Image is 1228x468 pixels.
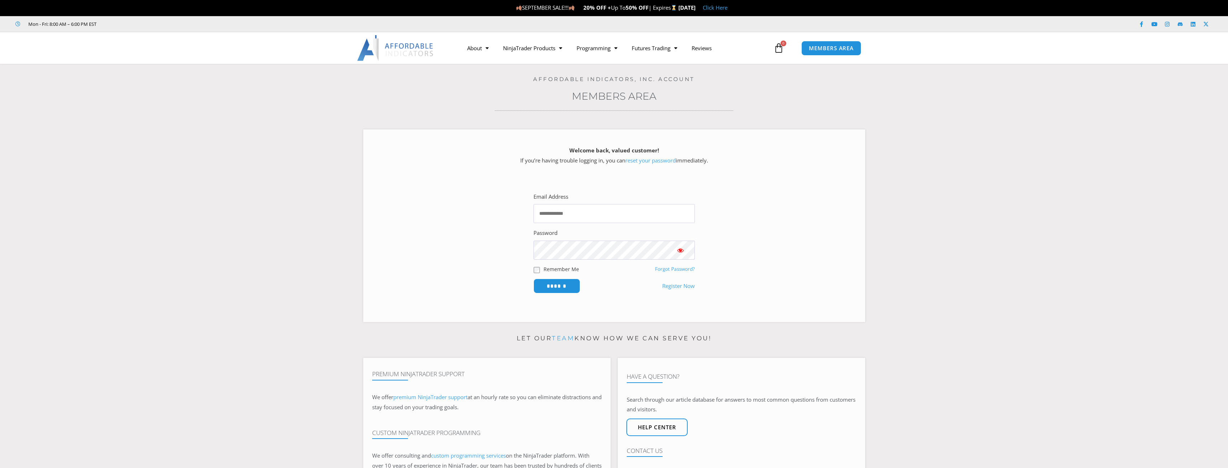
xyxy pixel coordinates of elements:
a: Forgot Password? [655,266,695,272]
a: About [460,40,496,56]
a: Reviews [684,40,719,56]
iframe: Customer reviews powered by Trustpilot [106,20,214,28]
a: Click Here [703,4,727,11]
a: Affordable Indicators, Inc. Account [533,76,695,82]
strong: [DATE] [678,4,696,11]
a: Futures Trading [625,40,684,56]
h4: Custom NinjaTrader Programming [372,429,602,436]
label: Remember Me [544,265,579,273]
nav: Menu [460,40,772,56]
a: Help center [626,419,688,436]
span: Help center [638,425,676,430]
img: 🍂 [516,5,522,10]
strong: 50% OFF [626,4,649,11]
span: Mon - Fri: 8:00 AM – 6:00 PM EST [27,20,96,28]
img: 🍂 [569,5,574,10]
span: 0 [781,41,786,46]
img: ⌛ [671,5,677,10]
h4: Premium NinjaTrader Support [372,370,602,378]
strong: 20% OFF + [583,4,611,11]
p: If you’re having trouble logging in, you can immediately. [376,146,853,166]
span: MEMBERS AREA [809,46,854,51]
a: MEMBERS AREA [801,41,861,56]
a: Members Area [572,90,656,102]
label: Email Address [534,192,568,202]
a: custom programming services [431,452,506,459]
span: SEPTEMBER SALE!!! Up To | Expires [516,4,678,11]
img: LogoAI | Affordable Indicators – NinjaTrader [357,35,434,61]
label: Password [534,228,558,238]
span: at an hourly rate so you can eliminate distractions and stay focused on your trading goals. [372,393,602,411]
h4: Contact Us [627,447,856,454]
a: Register Now [662,281,695,291]
a: 0 [763,38,795,58]
a: NinjaTrader Products [496,40,569,56]
h4: Have A Question? [627,373,856,380]
a: Programming [569,40,625,56]
a: team [552,335,574,342]
p: Let our know how we can serve you! [363,333,865,344]
strong: Welcome back, valued customer! [569,147,659,154]
a: reset your password [625,157,676,164]
button: Show password [666,241,695,260]
a: premium NinjaTrader support [393,393,468,401]
span: We offer [372,393,393,401]
p: Search through our article database for answers to most common questions from customers and visit... [627,395,856,415]
span: We offer consulting and [372,452,506,459]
